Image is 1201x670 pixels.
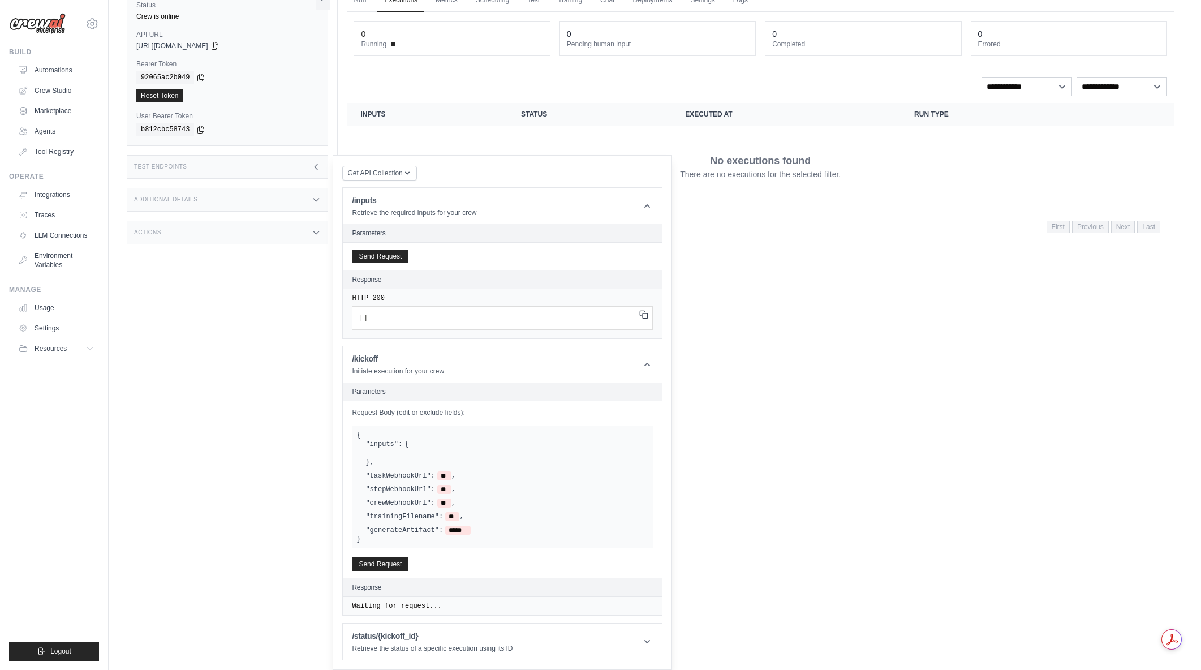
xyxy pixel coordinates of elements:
[978,28,983,40] div: 0
[901,103,1090,126] th: Run Type
[136,71,194,84] code: 92065ac2b049
[1144,616,1201,670] iframe: Chat Widget
[451,485,455,494] span: ,
[451,499,455,508] span: ,
[352,602,653,611] pre: Waiting for request...
[347,103,507,126] th: Inputs
[404,440,408,449] span: {
[978,40,1160,49] dt: Errored
[352,275,381,284] h2: Response
[352,367,444,376] p: Initiate execution for your crew
[352,644,513,653] p: Retrieve the status of a specific execution using its ID
[9,172,99,181] div: Operate
[14,186,99,204] a: Integrations
[352,408,653,417] label: Request Body (edit or exclude fields):
[361,28,365,40] div: 0
[352,387,653,396] h2: Parameters
[356,431,360,439] span: {
[352,630,513,642] h1: /status/{kickoff_id}
[14,340,99,358] button: Resources
[1111,221,1135,233] span: Next
[365,440,402,449] label: "inputs":
[352,353,444,364] h1: /kickoff
[352,195,476,206] h1: /inputs
[370,458,374,467] span: ,
[9,13,66,35] img: Logo
[365,471,434,480] label: "taskWebhookUrl":
[14,102,99,120] a: Marketplace
[134,229,161,236] h3: Actions
[342,166,416,181] button: Get API Collection
[14,143,99,161] a: Tool Registry
[352,294,653,303] pre: HTTP 200
[352,557,408,571] button: Send Request
[365,512,443,521] label: "trainingFilename":
[9,48,99,57] div: Build
[567,40,748,49] dt: Pending human input
[365,458,369,467] span: }
[14,61,99,79] a: Automations
[356,535,360,543] span: }
[50,647,71,656] span: Logout
[134,164,187,170] h3: Test Endpoints
[14,81,99,100] a: Crew Studio
[451,471,455,480] span: ,
[347,212,1174,240] nav: Pagination
[352,208,476,217] p: Retrieve the required inputs for your crew
[772,28,777,40] div: 0
[9,642,99,661] button: Logout
[136,12,318,21] div: Crew is online
[136,41,208,50] span: [URL][DOMAIN_NAME]
[1047,221,1070,233] span: First
[680,169,841,180] p: There are no executions for the selected filter.
[459,512,463,521] span: ,
[365,499,434,508] label: "crewWebhookUrl":
[671,103,901,126] th: Executed at
[14,206,99,224] a: Traces
[9,285,99,294] div: Manage
[352,583,381,592] h2: Response
[1072,221,1109,233] span: Previous
[361,40,386,49] span: Running
[14,226,99,244] a: LLM Connections
[772,40,954,49] dt: Completed
[567,28,571,40] div: 0
[14,319,99,337] a: Settings
[1137,221,1160,233] span: Last
[14,247,99,274] a: Environment Variables
[136,59,318,68] label: Bearer Token
[14,299,99,317] a: Usage
[359,314,363,322] span: [
[710,153,811,169] p: No executions found
[136,123,194,136] code: b812cbc58743
[134,196,197,203] h3: Additional Details
[352,229,653,238] h2: Parameters
[364,314,368,322] span: ]
[136,111,318,121] label: User Bearer Token
[35,344,67,353] span: Resources
[136,1,318,10] label: Status
[136,89,183,102] a: Reset Token
[507,103,671,126] th: Status
[14,122,99,140] a: Agents
[1047,221,1160,233] nav: Pagination
[136,30,318,39] label: API URL
[365,485,434,494] label: "stepWebhookUrl":
[347,103,1174,240] section: Crew executions table
[352,250,408,263] button: Send Request
[347,169,402,178] span: Get API Collection
[365,526,443,535] label: "generateArtifact":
